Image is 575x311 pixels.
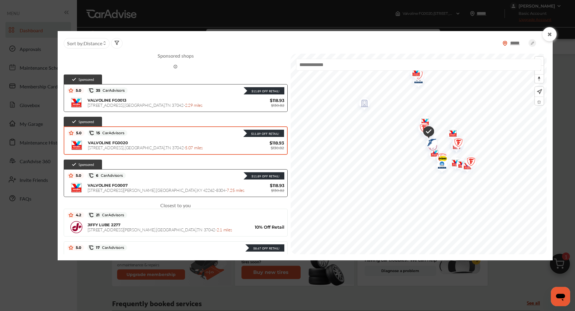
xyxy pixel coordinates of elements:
span: [STREET_ADDRESS] , [GEOGRAPHIC_DATA] , TN 37042 - [88,144,203,151]
div: Sponsored [64,117,102,126]
img: star_icon.59ea9307.svg [69,131,74,135]
span: $118.93 [248,183,284,188]
span: CarAdvisors [100,131,124,135]
span: 5.07 miles [185,144,203,151]
img: star_icon.59ea9307.svg [69,245,73,250]
div: Map marker [432,149,447,168]
img: star_icon.59ea9307.svg [69,213,73,217]
div: Closest to you [64,202,288,209]
img: caradvise_icon.5c74104a.svg [89,213,94,217]
img: logo-goodyear.png [422,135,438,152]
span: 17 [94,245,124,250]
div: Map marker [446,154,461,173]
div: Map marker [432,157,447,175]
div: Map marker [457,157,472,176]
span: VALVOLINE FG0020 [88,140,128,145]
div: Map marker [422,135,437,152]
span: 5.0 [74,131,81,135]
button: Reset bearing to north [535,74,544,83]
span: CarAdvisors [100,88,125,93]
span: $118.93 [248,98,284,103]
img: logo-valvoline.png [457,157,473,176]
img: logo-valvoline.png [443,125,459,144]
img: star_icon.59ea9307.svg [69,88,73,93]
span: 5.0 [73,245,81,250]
img: logo-valvoline.png [71,139,83,151]
img: logo-valvoline.png [70,97,82,109]
span: Distance [84,40,102,47]
div: Sponsored [64,75,102,84]
img: check-icon.521c8815.svg [72,162,77,167]
div: Map marker [423,138,438,157]
img: empty_shop_logo.394c5474.svg [354,95,370,114]
div: Map marker [433,152,448,167]
span: 5.0 [73,88,81,93]
img: logo-valvoline.png [452,156,468,175]
span: $130.82 [271,146,284,150]
img: logo-valvoline.png [446,137,462,156]
img: logo-firestone.png [432,149,448,168]
span: 35 [94,88,125,93]
img: location_vector_orange.38f05af8.svg [503,41,507,46]
div: Map marker [415,113,430,132]
div: Map marker [408,67,423,86]
div: $11.89 Off Retail! [248,89,280,93]
img: star_icon.59ea9307.svg [69,173,73,178]
img: logo-valvoline.png [70,182,82,194]
span: VALVOLINE FG0007 [88,183,128,188]
img: logo-jiffylube.png [70,221,82,233]
img: caradvise_icon.5c74104a.svg [89,173,94,178]
span: $118.93 [248,140,284,146]
div: $11.89 Off Retail! [248,132,279,136]
img: logo-firestone.png [414,120,430,139]
div: Map marker [424,145,439,164]
img: logo-firestone.png [448,134,464,153]
img: caradvise_icon.5c74104a.svg [89,88,94,93]
span: $130.82 [271,103,284,108]
img: check-icon.521c8815.svg [72,119,77,124]
span: VALVOLINE FG0013 [88,98,126,103]
span: 6 [94,173,123,178]
span: [STREET_ADDRESS] , [GEOGRAPHIC_DATA] , TN 37042 - [88,102,203,108]
span: 4.2 [73,213,81,217]
div: Map marker [448,134,463,153]
span: 21 [94,213,124,217]
span: 2.1 miles [217,227,232,233]
span: CarAdvisors [98,173,123,178]
img: check-icon.521c8815.svg [419,123,434,141]
div: $11.89 Off Retail! [248,174,280,178]
img: caradvise_icon.5c74104a.svg [89,245,94,250]
div: $8.67 Off Retail! [250,246,280,250]
iframe: Button to launch messaging window [551,287,570,306]
img: logo-valvoline.png [446,154,462,173]
span: [STREET_ADDRESS][PERSON_NAME] , [GEOGRAPHIC_DATA] , KY 42262-8304 - [88,187,244,193]
img: logo-mopar.png [432,157,448,175]
img: Midas+Logo_RGB.png [433,152,449,167]
img: caradvise_icon.5c74104a.svg [89,131,94,135]
span: Sort by : [67,40,102,47]
div: Map marker [452,156,467,175]
img: logo-firestone.png [461,153,477,172]
img: recenter.ce011a49.svg [536,88,542,95]
div: Map marker [446,137,462,156]
span: JIFFY LUBE 2277 [88,222,120,227]
div: Map marker [354,95,369,114]
div: Sponsored [64,160,102,169]
div: Map marker [414,120,429,139]
span: [STREET_ADDRESS][PERSON_NAME] , [GEOGRAPHIC_DATA] , TN 37042 - [88,227,232,233]
span: 5.0 [73,173,81,178]
div: Map marker [461,153,476,172]
span: 10% Off Retail [248,224,284,230]
span: 15 [94,131,124,135]
img: check-icon.521c8815.svg [72,77,77,82]
canvas: Map [291,54,573,254]
span: CarAdvisors [100,213,124,217]
div: Map marker [443,125,458,144]
span: 2.29 miles [185,102,203,108]
img: logo-valvoline.png [415,113,431,132]
span: 7.25 miles [227,187,244,193]
span: Sponsored shops [64,52,288,70]
span: CarAdvisors [100,246,124,250]
span: $130.82 [271,188,284,193]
